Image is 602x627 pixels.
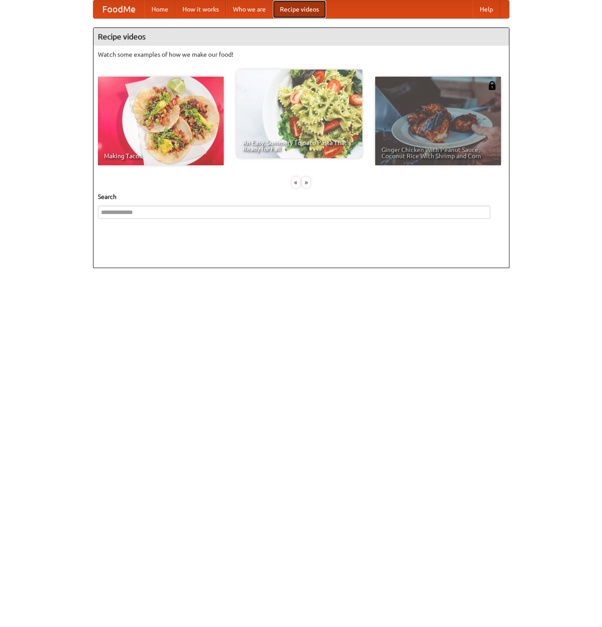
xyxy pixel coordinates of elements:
a: FoodMe [93,0,144,18]
a: Home [144,0,175,18]
span: An Easy, Summery Tomato Pasta That's Ready for Fall [243,140,356,152]
a: An Easy, Summery Tomato Pasta That's Ready for Fall [237,70,362,158]
h5: Search [98,192,505,201]
a: How it works [175,0,226,18]
a: Recipe videos [273,0,326,18]
span: Making Tacos [104,153,217,159]
div: » [302,177,310,188]
p: Watch some examples of how we make our food! [98,50,505,59]
a: Help [473,0,500,18]
a: Who we are [226,0,273,18]
a: Making Tacos [98,77,224,165]
h4: Recipe videos [93,28,509,46]
div: « [292,177,300,188]
img: 483408.png [488,81,497,90]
